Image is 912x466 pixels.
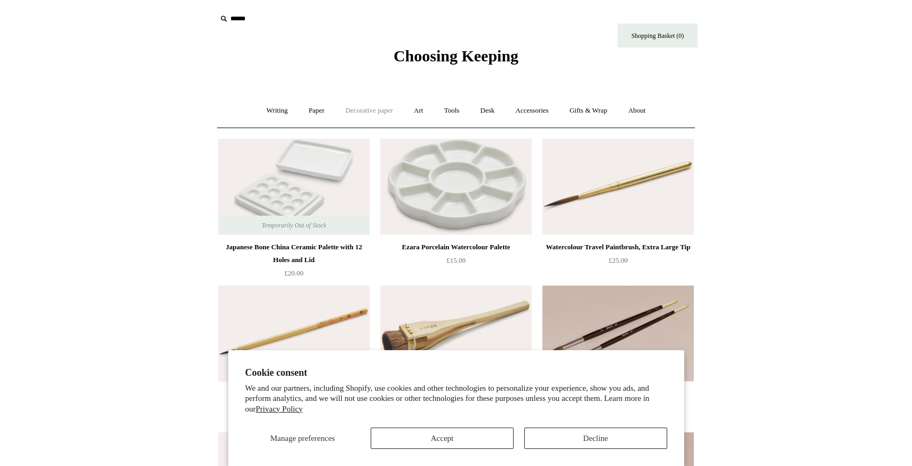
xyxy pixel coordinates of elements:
a: Art [404,97,433,125]
img: Japanese Bone China Ceramic Palette with 12 Holes and Lid [218,139,370,235]
a: Japanese Bone China Ceramic Palette with 12 Holes and Lid £20.00 [218,241,370,285]
img: Japanese Printing and Colour Gradation Brush [380,286,532,382]
img: Watercolour Paintbrush, Small No.3 Pink [218,286,370,382]
span: £15.00 [446,256,466,264]
a: Shopping Basket (0) [618,23,698,48]
a: Decorative paper [336,97,403,125]
a: Paper [299,97,334,125]
span: £25.00 [609,256,628,264]
a: Watercolour Paintbrush, Small No.3 Pink Watercolour Paintbrush, Small No.3 Pink [218,286,370,382]
a: Gifts & Wrap [560,97,617,125]
a: Privacy Policy [256,405,303,413]
a: Ezara Porcelain Watercolour Palette Ezara Porcelain Watercolour Palette [380,139,532,235]
a: Watercolour Paintbrush, Small No.3 Pink £10.00 [218,388,370,431]
a: Japanese Printing and Colour Gradation Brush Japanese Printing and Colour Gradation Brush [380,286,532,382]
a: Ezara Porcelain Watercolour Palette £15.00 [380,241,532,285]
h2: Cookie consent [245,367,667,378]
a: Tools [435,97,469,125]
span: Choosing Keeping [394,47,518,65]
img: Japanese Watercolour Special Brush [542,286,694,382]
button: Decline [524,428,667,449]
p: We and our partners, including Shopify, use cookies and other technologies to personalize your ex... [245,383,667,415]
a: Japanese Watercolour Special Brush Japanese Watercolour Special Brush [542,286,694,382]
div: Watercolour Travel Paintbrush, Extra Large Tip [545,241,691,254]
button: Accept [371,428,514,449]
div: Ezara Porcelain Watercolour Palette [383,241,529,254]
span: £20.00 [284,269,303,277]
img: Ezara Porcelain Watercolour Palette [380,139,532,235]
a: Desk [471,97,505,125]
div: Japanese Bone China Ceramic Palette with 12 Holes and Lid [221,241,367,266]
button: Manage preferences [245,428,360,449]
a: Watercolour Travel Paintbrush, Extra Large Tip £25.00 [542,241,694,285]
img: Watercolour Travel Paintbrush, Extra Large Tip [542,139,694,235]
div: Watercolour Paintbrush, Small No.3 Pink [221,388,367,400]
a: Watercolour Travel Paintbrush, Extra Large Tip Watercolour Travel Paintbrush, Extra Large Tip [542,139,694,235]
a: Writing [257,97,298,125]
a: About [619,97,655,125]
a: Choosing Keeping [394,56,518,63]
a: Japanese Bone China Ceramic Palette with 12 Holes and Lid Japanese Bone China Ceramic Palette wit... [218,139,370,235]
span: Temporarily Out of Stock [251,216,337,235]
a: Accessories [506,97,558,125]
span: Manage preferences [270,434,335,443]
